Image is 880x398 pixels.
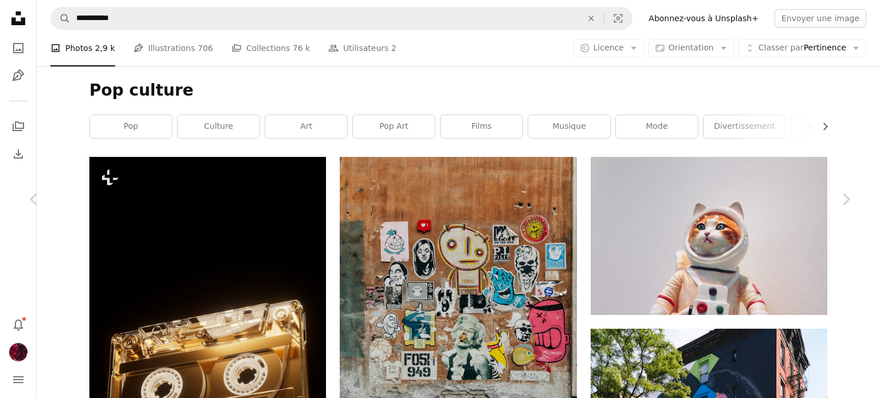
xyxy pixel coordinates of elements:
[7,115,30,138] a: Collections
[791,115,873,138] a: musique pop
[669,43,714,52] span: Orientation
[579,7,604,29] button: Effacer
[9,343,27,361] img: Avatar de l’utilisateur Perrine
[616,115,698,138] a: mode
[7,37,30,60] a: Photos
[591,157,827,315] img: jouet en peluche pour chien blanc et brun
[89,80,827,101] h1: Pop culture
[759,42,846,54] span: Pertinence
[591,231,827,241] a: jouet en peluche pour chien blanc et brun
[353,115,435,138] a: Pop Art
[293,42,310,54] span: 76 k
[704,115,785,138] a: divertissement
[7,368,30,391] button: Menu
[7,143,30,165] a: Historique de téléchargement
[738,39,866,57] button: Classer parPertinence
[340,329,576,339] a: art mural rouge, blanc et noir
[775,9,866,27] button: Envoyer une image
[594,43,624,52] span: Licence
[328,30,396,66] a: Utilisateurs 2
[815,115,827,138] button: faire défiler la liste vers la droite
[198,42,213,54] span: 706
[604,7,632,29] button: Recherche de visuels
[528,115,610,138] a: musique
[811,144,880,254] a: Suivant
[391,42,396,54] span: 2
[89,362,326,372] a: une cassette dorée avec deux disques blancs dessus
[51,7,70,29] button: Rechercher sur Unsplash
[649,39,734,57] button: Orientation
[7,313,30,336] button: Notifications
[7,64,30,87] a: Illustrations
[441,115,522,138] a: films
[642,9,765,27] a: Abonnez-vous à Unsplash+
[178,115,260,138] a: Culture
[90,115,172,138] a: pop
[133,30,213,66] a: Illustrations 706
[50,7,632,30] form: Rechercher des visuels sur tout le site
[7,341,30,364] button: Profil
[759,43,804,52] span: Classer par
[265,115,347,138] a: art
[573,39,644,57] button: Licence
[231,30,310,66] a: Collections 76 k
